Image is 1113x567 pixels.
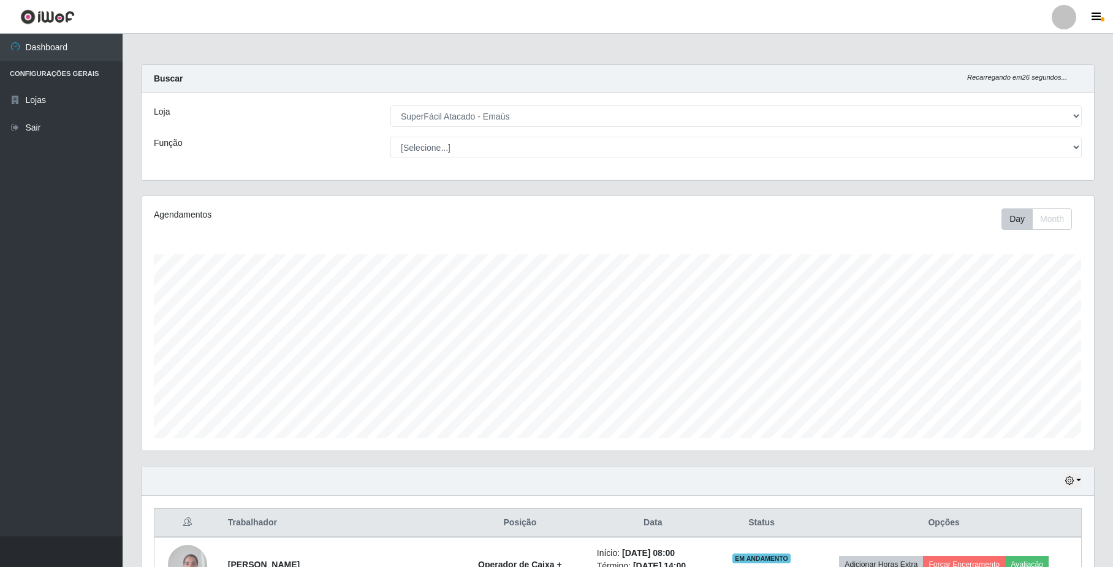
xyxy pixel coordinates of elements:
label: Loja [154,105,170,118]
th: Posição [450,509,590,538]
li: Início: [597,547,709,560]
th: Opções [807,509,1081,538]
div: Toolbar with button groups [1001,208,1082,230]
span: EM ANDAMENTO [732,554,791,563]
img: CoreUI Logo [20,9,75,25]
button: Month [1032,208,1072,230]
div: Agendamentos [154,208,530,221]
th: Trabalhador [221,509,450,538]
th: Data [590,509,716,538]
th: Status [716,509,807,538]
label: Função [154,137,183,150]
time: [DATE] 08:00 [622,548,675,558]
i: Recarregando em 26 segundos... [967,74,1067,81]
strong: Buscar [154,74,183,83]
button: Day [1001,208,1033,230]
div: First group [1001,208,1072,230]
